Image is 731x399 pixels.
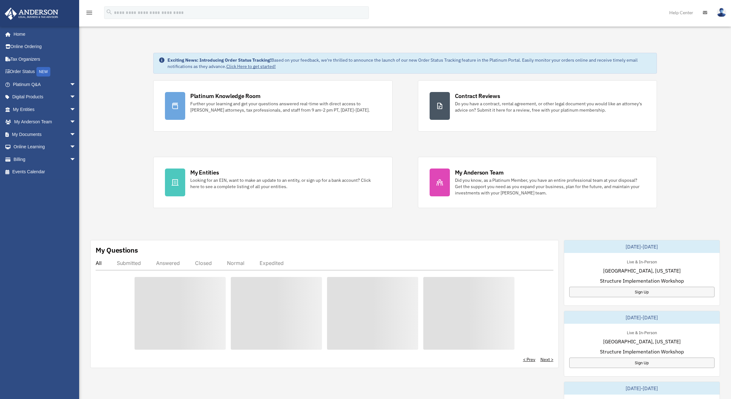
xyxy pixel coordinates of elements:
img: Anderson Advisors Platinum Portal [3,8,60,20]
div: Do you have a contract, rental agreement, or other legal document you would like an attorney's ad... [455,101,646,113]
div: My Questions [96,245,138,255]
a: menu [85,11,93,16]
a: Online Ordering [4,40,85,53]
a: Sign Up [569,358,715,368]
span: [GEOGRAPHIC_DATA], [US_STATE] [603,267,681,274]
a: Tax Organizers [4,53,85,65]
i: search [106,9,113,15]
a: Next > [540,356,553,363]
a: Platinum Q&Aarrow_drop_down [4,78,85,91]
a: Sign Up [569,287,715,297]
div: Normal [227,260,244,266]
div: [DATE]-[DATE] [564,240,720,253]
a: Online Learningarrow_drop_down [4,141,85,153]
div: [DATE]-[DATE] [564,311,720,324]
a: Events Calendar [4,166,85,178]
span: arrow_drop_down [70,116,82,129]
a: My Entitiesarrow_drop_down [4,103,85,116]
div: Expedited [260,260,284,266]
span: [GEOGRAPHIC_DATA], [US_STATE] [603,338,681,345]
div: Did you know, as a Platinum Member, you have an entire professional team at your disposal? Get th... [455,177,646,196]
a: My Anderson Team Did you know, as a Platinum Member, you have an entire professional team at your... [418,157,657,208]
a: Digital Productsarrow_drop_down [4,91,85,103]
img: User Pic [717,8,726,17]
div: Further your learning and get your questions answered real-time with direct access to [PERSON_NAM... [190,101,381,113]
div: NEW [36,67,50,77]
a: Billingarrow_drop_down [4,153,85,166]
a: My Anderson Teamarrow_drop_down [4,116,85,128]
div: Live & In-Person [622,329,662,335]
span: Structure Implementation Workshop [600,348,684,355]
span: Structure Implementation Workshop [600,277,684,285]
span: arrow_drop_down [70,91,82,104]
i: menu [85,9,93,16]
span: arrow_drop_down [70,78,82,91]
a: Contract Reviews Do you have a contract, rental agreement, or other legal document you would like... [418,80,657,132]
a: < Prev [523,356,535,363]
div: My Entities [190,169,219,176]
div: [DATE]-[DATE] [564,382,720,395]
span: arrow_drop_down [70,153,82,166]
div: Based on your feedback, we're thrilled to announce the launch of our new Order Status Tracking fe... [167,57,652,70]
a: My Entities Looking for an EIN, want to make an update to an entity, or sign up for a bank accoun... [153,157,393,208]
div: Looking for an EIN, want to make an update to an entity, or sign up for a bank account? Click her... [190,177,381,190]
span: arrow_drop_down [70,141,82,154]
div: All [96,260,102,266]
div: Answered [156,260,180,266]
a: My Documentsarrow_drop_down [4,128,85,141]
div: Contract Reviews [455,92,500,100]
span: arrow_drop_down [70,128,82,141]
a: Click Here to get started! [226,64,276,69]
strong: Exciting News: Introducing Order Status Tracking! [167,57,271,63]
a: Platinum Knowledge Room Further your learning and get your questions answered real-time with dire... [153,80,393,132]
div: My Anderson Team [455,169,504,176]
a: Order StatusNEW [4,65,85,78]
div: Live & In-Person [622,258,662,265]
a: Home [4,28,82,40]
div: Platinum Knowledge Room [190,92,261,100]
div: Closed [195,260,212,266]
div: Submitted [117,260,141,266]
span: arrow_drop_down [70,103,82,116]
